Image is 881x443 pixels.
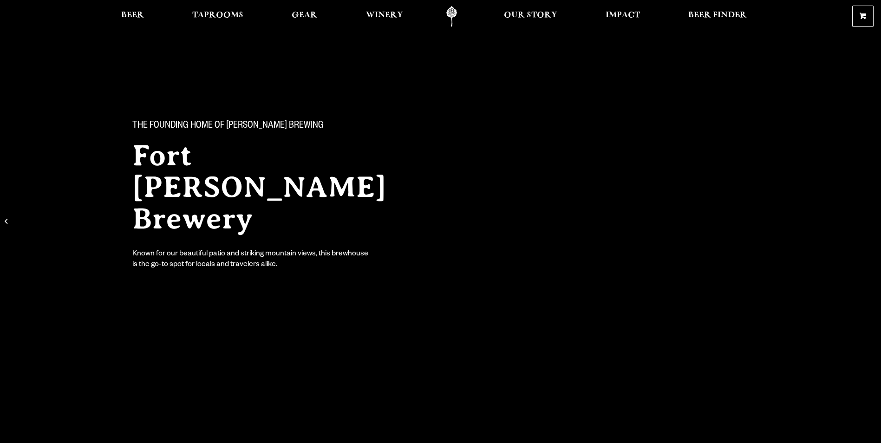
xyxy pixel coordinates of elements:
[606,12,640,19] span: Impact
[434,6,469,27] a: Odell Home
[121,12,144,19] span: Beer
[186,6,249,27] a: Taprooms
[688,12,747,19] span: Beer Finder
[360,6,409,27] a: Winery
[292,12,317,19] span: Gear
[504,12,557,19] span: Our Story
[132,120,324,132] span: The Founding Home of [PERSON_NAME] Brewing
[498,6,563,27] a: Our Story
[286,6,323,27] a: Gear
[115,6,150,27] a: Beer
[366,12,403,19] span: Winery
[600,6,646,27] a: Impact
[682,6,753,27] a: Beer Finder
[132,249,370,271] div: Known for our beautiful patio and striking mountain views, this brewhouse is the go-to spot for l...
[132,140,422,235] h2: Fort [PERSON_NAME] Brewery
[192,12,243,19] span: Taprooms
